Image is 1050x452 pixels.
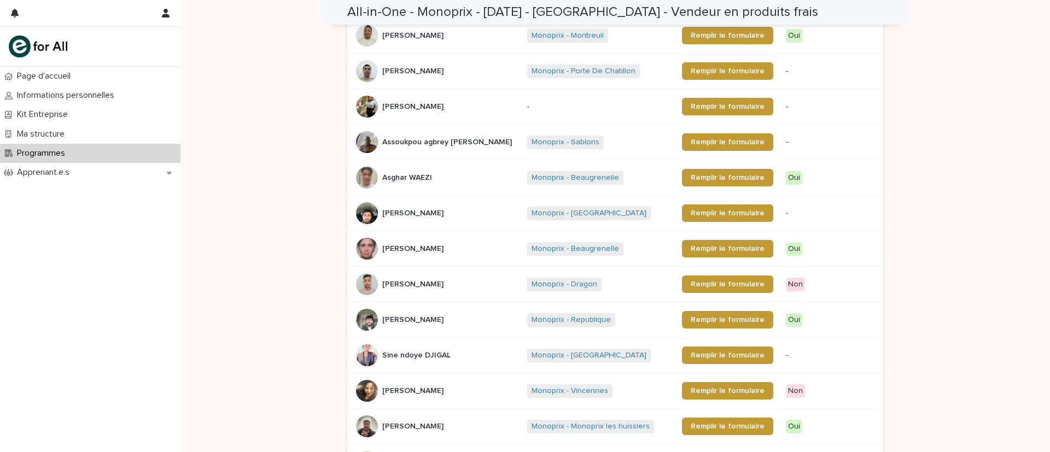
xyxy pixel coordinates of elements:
[786,242,802,256] div: Oui
[532,31,604,40] a: Monoprix - Montreuil
[347,302,883,338] tr: [PERSON_NAME][PERSON_NAME] Monoprix - Republique Remplir le formulaireOui
[13,129,73,139] p: Ma structure
[786,278,805,291] div: Non
[347,409,883,444] tr: [PERSON_NAME][PERSON_NAME] Monoprix - Monoprix les huissiers Remplir le formulaireOui
[682,204,773,222] a: Remplir le formulaire
[532,315,611,325] a: Monoprix - Republique
[682,418,773,435] a: Remplir le formulaire
[691,209,765,217] span: Remplir le formulaire
[682,27,773,44] a: Remplir le formulaire
[347,338,883,373] tr: Sine ndoye DJIGALSine ndoye DJIGAL Monoprix - [GEOGRAPHIC_DATA] Remplir le formulaire-
[532,280,597,289] a: Monoprix - Dragon
[786,138,866,147] p: -
[532,67,635,76] a: Monoprix - Porte De Chatillon
[9,36,67,57] img: mHINNnv7SNCQZijbaqql
[13,90,123,101] p: Informations personnelles
[786,29,802,43] div: Oui
[382,384,446,396] p: [PERSON_NAME]
[382,136,514,147] p: Assoukpou agbrey [PERSON_NAME]
[382,100,446,111] p: [PERSON_NAME]
[532,209,646,218] a: Monoprix - [GEOGRAPHIC_DATA]
[786,171,802,185] div: Oui
[347,89,883,125] tr: [PERSON_NAME][PERSON_NAME] -Remplir le formulaire-
[532,351,646,360] a: Monoprix - [GEOGRAPHIC_DATA]
[786,209,866,218] p: -
[382,349,453,360] p: Sine ndoye DJIGAL
[13,71,79,81] p: Page d'accueil
[347,196,883,231] tr: [PERSON_NAME][PERSON_NAME] Monoprix - [GEOGRAPHIC_DATA] Remplir le formulaire-
[691,245,765,253] span: Remplir le formulaire
[786,313,802,327] div: Oui
[347,160,883,196] tr: Asghar WAEZIAsghar WAEZI Monoprix - Beaugrenelle Remplir le formulaireOui
[682,62,773,80] a: Remplir le formulaire
[532,138,599,147] a: Monoprix - Sablons
[691,138,765,146] span: Remplir le formulaire
[691,351,765,359] span: Remplir le formulaire
[347,18,883,54] tr: [PERSON_NAME][PERSON_NAME] Monoprix - Montreuil Remplir le formulaireOui
[682,133,773,151] a: Remplir le formulaire
[382,313,446,325] p: [PERSON_NAME]
[382,29,446,40] p: [PERSON_NAME]
[532,422,650,431] a: Monoprix - Monoprix les huissiers
[382,171,434,183] p: Asghar WAEZI
[347,373,883,409] tr: [PERSON_NAME][PERSON_NAME] Monoprix - Vincennes Remplir le formulaireNon
[691,387,765,395] span: Remplir le formulaire
[691,32,765,39] span: Remplir le formulaire
[682,275,773,293] a: Remplir le formulaire
[786,420,802,433] div: Oui
[382,278,446,289] p: [PERSON_NAME]
[691,280,765,288] span: Remplir le formulaire
[691,174,765,181] span: Remplir le formulaire
[382,420,446,431] p: [PERSON_NAME]
[13,167,78,178] p: Apprenant.e.s
[786,351,866,360] p: -
[691,316,765,324] span: Remplir le formulaire
[682,382,773,400] a: Remplir le formulaire
[682,98,773,115] a: Remplir le formulaire
[382,207,446,218] p: [PERSON_NAME]
[13,109,77,120] p: Kit Entreprise
[691,103,765,110] span: Remplir le formulaire
[786,384,805,398] div: Non
[682,347,773,364] a: Remplir le formulaire
[682,169,773,186] a: Remplir le formulaire
[13,148,74,159] p: Programmes
[347,231,883,267] tr: [PERSON_NAME][PERSON_NAME] Monoprix - Beaugrenelle Remplir le formulaireOui
[786,67,866,76] p: -
[691,422,765,430] span: Remplir le formulaire
[527,102,673,111] p: -
[532,173,619,183] a: Monoprix - Beaugrenelle
[532,386,608,396] a: Monoprix - Vincennes
[786,102,866,111] p: -
[347,125,883,160] tr: Assoukpou agbrey [PERSON_NAME]Assoukpou agbrey [PERSON_NAME] Monoprix - Sablons Remplir le formul...
[347,4,818,20] h2: All-in-One - Monoprix - [DATE] - [GEOGRAPHIC_DATA] - Vendeur en produits frais
[532,244,619,254] a: Monoprix - Beaugrenelle
[347,267,883,302] tr: [PERSON_NAME][PERSON_NAME] Monoprix - Dragon Remplir le formulaireNon
[382,64,446,76] p: [PERSON_NAME]
[347,54,883,89] tr: [PERSON_NAME][PERSON_NAME] Monoprix - Porte De Chatillon Remplir le formulaire-
[682,240,773,257] a: Remplir le formulaire
[691,67,765,75] span: Remplir le formulaire
[382,242,446,254] p: [PERSON_NAME]
[682,311,773,328] a: Remplir le formulaire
